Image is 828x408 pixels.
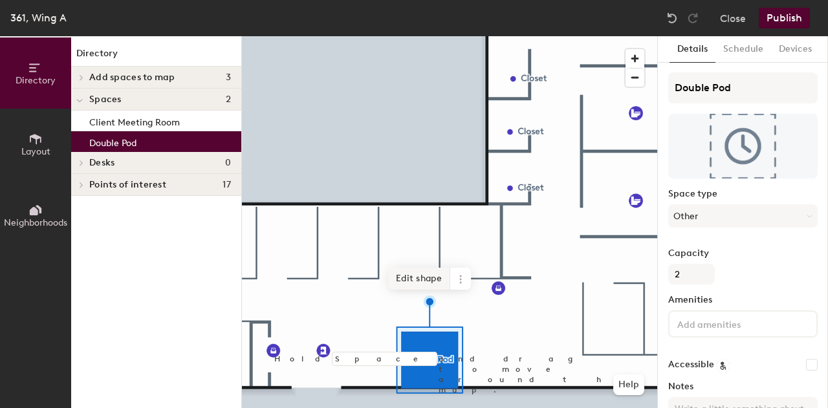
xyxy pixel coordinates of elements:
img: The space named Double Pod [668,114,818,178]
button: Publish [759,8,810,28]
button: Help [613,374,644,395]
button: Schedule [715,36,771,63]
span: 3 [226,72,231,83]
span: Points of interest [89,180,166,190]
span: Add spaces to map [89,72,175,83]
button: Close [720,8,746,28]
span: Layout [21,146,50,157]
span: Edit shape [388,268,450,290]
input: Add amenities [675,316,791,331]
label: Amenities [668,295,818,305]
button: Other [668,204,818,228]
label: Accessible [668,360,714,370]
span: Neighborhoods [4,217,67,228]
span: Desks [89,158,114,168]
label: Space type [668,189,818,199]
span: 0 [225,158,231,168]
p: Double Pod [89,134,136,149]
label: Notes [668,381,818,392]
span: 2 [226,94,231,105]
button: Details [670,36,715,63]
span: Spaces [89,94,122,105]
span: Directory [16,75,56,86]
h1: Directory [71,47,241,67]
label: Capacity [668,248,818,259]
p: Client Meeting Room [89,113,180,128]
img: Redo [686,12,699,25]
div: 361, Wing A [10,10,67,26]
span: 17 [223,180,231,190]
button: Devices [771,36,820,63]
img: Undo [666,12,679,25]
